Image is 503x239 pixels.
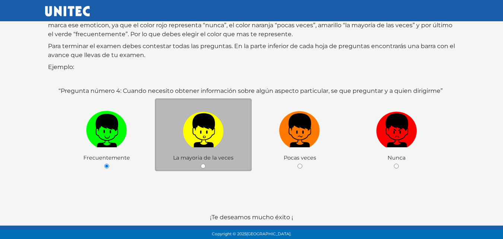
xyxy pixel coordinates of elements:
span: Pocas veces [284,154,316,161]
p: Para terminar el examen debes contestar todas las preguntas. En la parte inferior de cada hoja de... [48,42,455,60]
p: Ejemplo: [48,63,455,72]
span: Frecuentemente [83,154,130,161]
span: [GEOGRAPHIC_DATA]. [246,232,291,236]
img: r1.png [376,108,417,147]
img: v1.png [86,108,127,147]
img: a1.png [183,108,224,147]
span: La mayoria de la veces [173,154,233,161]
img: n1.png [279,108,320,147]
span: Nunca [388,154,405,161]
label: “Pregunta número 4: Cuando necesito obtener información sobre algún aspecto particular, se que pr... [58,87,443,95]
img: UNITEC [45,6,90,16]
